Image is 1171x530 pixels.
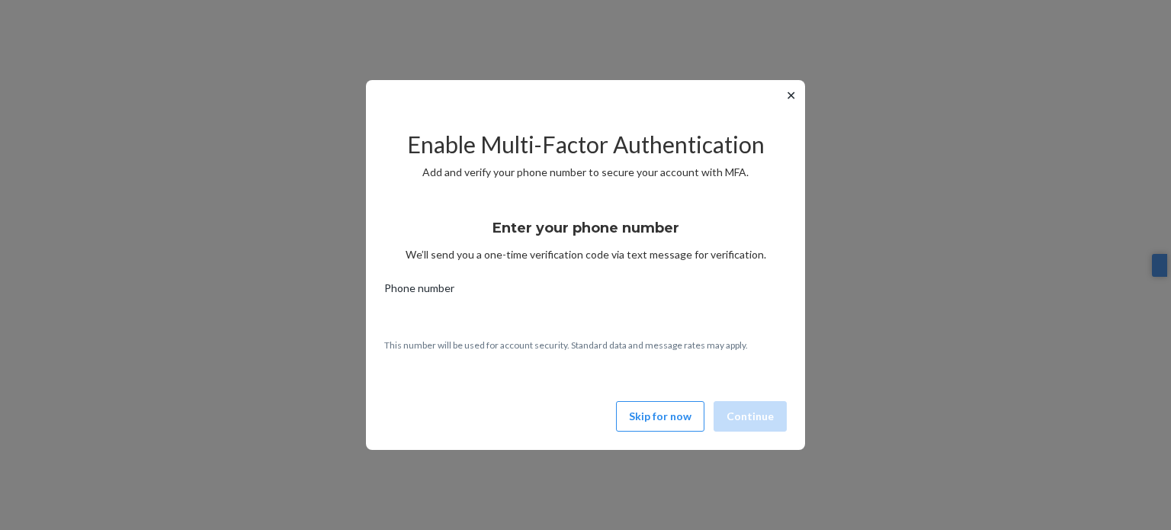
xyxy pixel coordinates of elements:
[384,339,787,352] p: This number will be used for account security. Standard data and message rates may apply.
[384,132,787,157] h2: Enable Multi-Factor Authentication
[616,401,704,432] button: Skip for now
[492,218,679,238] h3: Enter your phone number
[783,86,799,104] button: ✕
[384,165,787,180] p: Add and verify your phone number to secure your account with MFA.
[714,401,787,432] button: Continue
[384,206,787,262] div: We’ll send you a one-time verification code via text message for verification.
[384,281,454,302] span: Phone number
